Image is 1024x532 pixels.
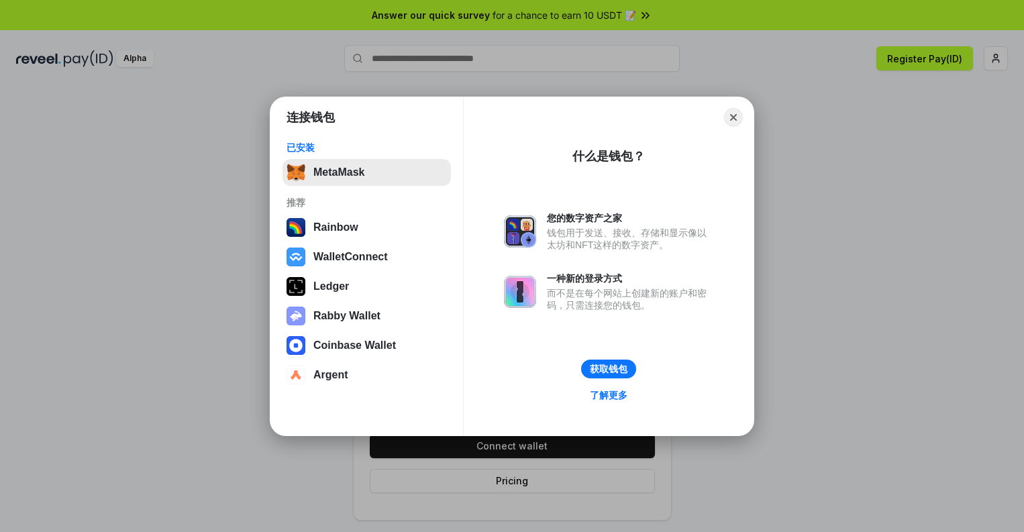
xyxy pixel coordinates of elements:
div: 什么是钱包？ [572,148,645,164]
img: svg+xml,%3Csvg%20xmlns%3D%22http%3A%2F%2Fwww.w3.org%2F2000%2Fsvg%22%20fill%3D%22none%22%20viewBox... [504,215,536,248]
a: 了解更多 [582,386,635,404]
img: svg+xml,%3Csvg%20fill%3D%22none%22%20height%3D%2233%22%20viewBox%3D%220%200%2035%2033%22%20width%... [287,163,305,182]
div: Argent [313,369,348,381]
div: MetaMask [313,166,364,178]
button: Coinbase Wallet [283,332,451,359]
button: Close [724,108,743,127]
img: svg+xml,%3Csvg%20xmlns%3D%22http%3A%2F%2Fwww.w3.org%2F2000%2Fsvg%22%20width%3D%2228%22%20height%3... [287,277,305,296]
div: 获取钱包 [590,363,627,375]
div: WalletConnect [313,251,388,263]
div: 一种新的登录方式 [547,272,713,284]
img: svg+xml,%3Csvg%20width%3D%22120%22%20height%3D%22120%22%20viewBox%3D%220%200%20120%20120%22%20fil... [287,218,305,237]
button: Rainbow [283,214,451,241]
img: svg+xml,%3Csvg%20width%3D%2228%22%20height%3D%2228%22%20viewBox%3D%220%200%2028%2028%22%20fill%3D... [287,336,305,355]
div: 已安装 [287,142,447,154]
button: Argent [283,362,451,388]
button: 获取钱包 [581,360,636,378]
button: WalletConnect [283,244,451,270]
img: svg+xml,%3Csvg%20width%3D%2228%22%20height%3D%2228%22%20viewBox%3D%220%200%2028%2028%22%20fill%3D... [287,248,305,266]
button: MetaMask [283,159,451,186]
button: Ledger [283,273,451,300]
h1: 连接钱包 [287,109,335,125]
div: Rainbow [313,221,358,233]
div: 您的数字资产之家 [547,212,713,224]
img: svg+xml,%3Csvg%20width%3D%2228%22%20height%3D%2228%22%20viewBox%3D%220%200%2028%2028%22%20fill%3D... [287,366,305,384]
div: 钱包用于发送、接收、存储和显示像以太坊和NFT这样的数字资产。 [547,227,713,251]
div: 推荐 [287,197,447,209]
button: Rabby Wallet [283,303,451,329]
img: svg+xml,%3Csvg%20xmlns%3D%22http%3A%2F%2Fwww.w3.org%2F2000%2Fsvg%22%20fill%3D%22none%22%20viewBox... [504,276,536,308]
div: Rabby Wallet [313,310,380,322]
div: Ledger [313,280,349,292]
img: svg+xml,%3Csvg%20xmlns%3D%22http%3A%2F%2Fwww.w3.org%2F2000%2Fsvg%22%20fill%3D%22none%22%20viewBox... [287,307,305,325]
div: 而不是在每个网站上创建新的账户和密码，只需连接您的钱包。 [547,287,713,311]
div: Coinbase Wallet [313,339,396,352]
div: 了解更多 [590,389,627,401]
